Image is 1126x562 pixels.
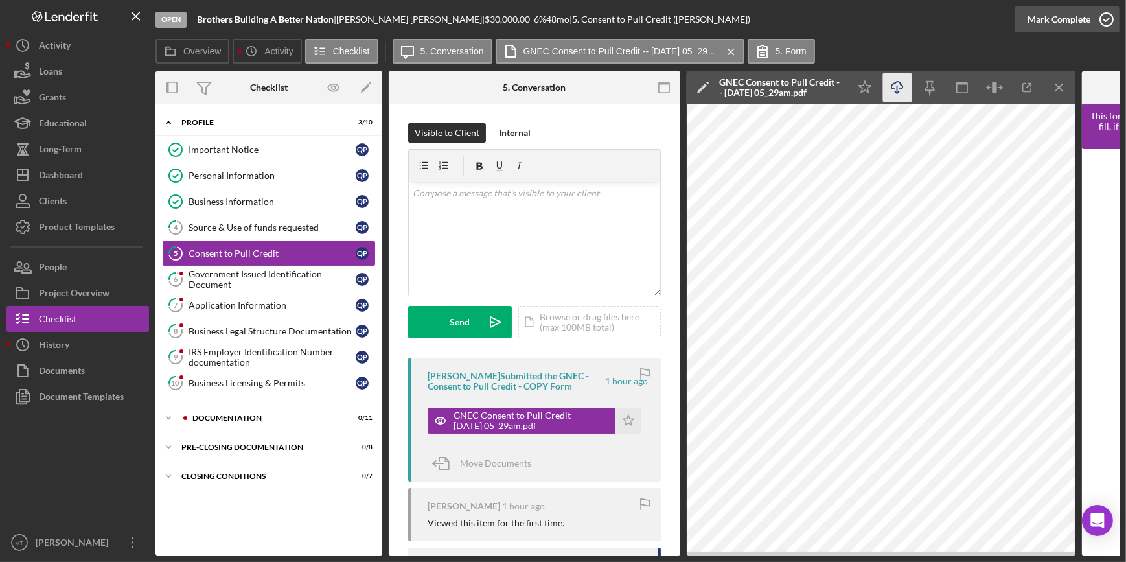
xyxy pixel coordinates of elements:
[748,39,815,64] button: 5. Form
[492,123,537,143] button: Internal
[174,301,178,309] tspan: 7
[162,292,376,318] a: 7Application InformationQP
[6,136,149,162] button: Long-Term
[233,39,301,64] button: Activity
[162,163,376,189] a: Personal InformationQP
[336,14,485,25] div: [PERSON_NAME] [PERSON_NAME] |
[6,84,149,110] button: Grants
[181,119,340,126] div: Profile
[6,58,149,84] button: Loans
[162,266,376,292] a: 6Government Issued Identification DocumentQP
[605,376,648,386] time: 2025-08-19 09:29
[356,351,369,364] div: Q P
[39,188,67,217] div: Clients
[189,378,356,388] div: Business Licensing & Permits
[39,32,71,62] div: Activity
[39,254,67,283] div: People
[1015,6,1120,32] button: Mark Complete
[6,530,149,556] button: VT[PERSON_NAME]
[356,377,369,390] div: Q P
[39,332,69,361] div: History
[174,275,178,283] tspan: 6
[264,46,293,56] label: Activity
[460,458,531,469] span: Move Documents
[428,371,603,392] div: [PERSON_NAME] Submitted the GNEC - Consent to Pull Credit - COPY Form
[349,414,373,422] div: 0 / 11
[155,12,187,28] div: Open
[39,358,85,387] div: Documents
[6,188,149,214] button: Clients
[197,14,334,25] b: Brothers Building A Better Nation
[356,195,369,208] div: Q P
[6,332,149,358] button: History
[6,384,149,410] button: Document Templates
[408,123,486,143] button: Visible to Client
[6,214,149,240] button: Product Templates
[189,248,356,259] div: Consent to Pull Credit
[192,414,340,422] div: Documentation
[719,77,842,98] div: GNEC Consent to Pull Credit -- [DATE] 05_29am.pdf
[496,39,744,64] button: GNEC Consent to Pull Credit -- [DATE] 05_29am.pdf
[189,222,356,233] div: Source & Use of funds requested
[174,223,178,231] tspan: 4
[16,539,23,546] text: VT
[6,358,149,384] a: Documents
[39,136,82,165] div: Long-Term
[523,46,718,56] label: GNEC Consent to Pull Credit -- [DATE] 05_29am.pdf
[189,326,356,336] div: Business Legal Structure Documentation
[189,347,356,368] div: IRS Employer Identification Number documentation
[155,39,229,64] button: Overview
[6,32,149,58] button: Activity
[39,306,76,335] div: Checklist
[6,280,149,306] button: Project Overview
[408,306,512,338] button: Send
[333,46,370,56] label: Checklist
[39,162,83,191] div: Dashboard
[428,408,641,434] button: GNEC Consent to Pull Credit -- [DATE] 05_29am.pdf
[39,280,109,309] div: Project Overview
[39,58,62,88] div: Loans
[6,162,149,188] button: Dashboard
[534,14,546,25] div: 6 %
[6,110,149,136] button: Educational
[1028,6,1090,32] div: Mark Complete
[454,410,609,431] div: GNEC Consent to Pull Credit -- [DATE] 05_29am.pdf
[499,123,531,143] div: Internal
[189,196,356,207] div: Business Information
[197,14,336,25] div: |
[356,143,369,156] div: Q P
[174,327,178,335] tspan: 8
[356,169,369,182] div: Q P
[39,110,87,139] div: Educational
[356,221,369,234] div: Q P
[6,306,149,332] button: Checklist
[189,269,356,290] div: Government Issued Identification Document
[428,447,544,480] button: Move Documents
[349,443,373,451] div: 0 / 8
[503,82,566,93] div: 5. Conversation
[349,473,373,480] div: 0 / 7
[174,249,178,257] tspan: 5
[39,384,124,413] div: Document Templates
[393,39,492,64] button: 5. Conversation
[39,214,115,243] div: Product Templates
[6,254,149,280] a: People
[502,501,545,511] time: 2025-08-19 09:28
[305,39,378,64] button: Checklist
[546,14,569,25] div: 48 mo
[39,84,66,113] div: Grants
[485,14,534,25] div: $30,000.00
[356,273,369,286] div: Q P
[162,344,376,370] a: 9IRS Employer Identification Number documentationQP
[189,145,356,155] div: Important Notice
